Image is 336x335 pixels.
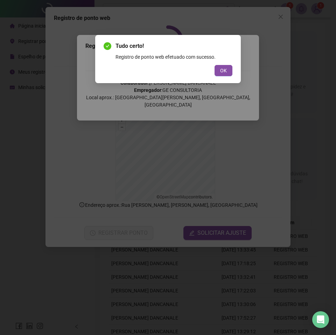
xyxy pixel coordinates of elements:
[312,311,329,328] div: Open Intercom Messenger
[115,53,232,61] div: Registro de ponto web efetuado com sucesso.
[104,42,111,50] span: check-circle
[220,67,227,74] span: OK
[115,42,232,50] span: Tudo certo!
[215,65,232,76] button: OK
